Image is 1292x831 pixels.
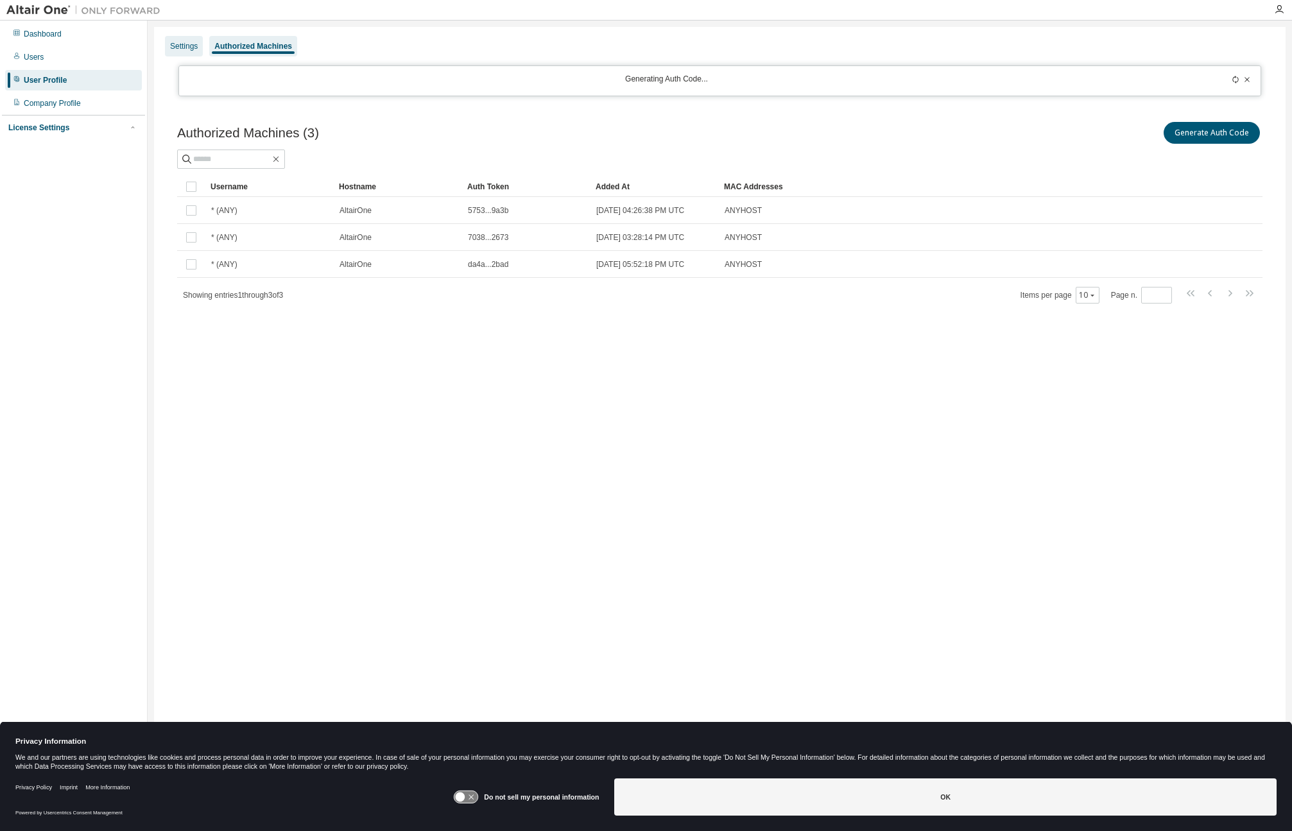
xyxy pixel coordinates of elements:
[24,52,44,62] div: Users
[187,74,1146,88] div: Generating Auth Code...
[596,176,714,197] div: Added At
[596,205,684,216] span: [DATE] 04:26:38 PM UTC
[1111,287,1172,304] span: Page n.
[725,259,762,270] span: ANYHOST
[468,205,508,216] span: 5753...9a3b
[468,259,508,270] span: da4a...2bad
[1021,287,1099,304] span: Items per page
[211,232,237,243] span: * (ANY)
[596,259,684,270] span: [DATE] 05:52:18 PM UTC
[183,291,283,300] span: Showing entries 1 through 3 of 3
[1079,290,1096,300] button: 10
[24,29,62,39] div: Dashboard
[467,176,585,197] div: Auth Token
[211,205,237,216] span: * (ANY)
[340,232,372,243] span: AltairOne
[340,205,372,216] span: AltairOne
[468,232,508,243] span: 7038...2673
[24,75,67,85] div: User Profile
[596,232,684,243] span: [DATE] 03:28:14 PM UTC
[725,232,762,243] span: ANYHOST
[177,126,319,141] span: Authorized Machines (3)
[6,4,167,17] img: Altair One
[8,123,69,133] div: License Settings
[170,41,198,51] div: Settings
[24,98,81,108] div: Company Profile
[211,176,329,197] div: Username
[340,259,372,270] span: AltairOne
[339,176,457,197] div: Hostname
[724,176,1128,197] div: MAC Addresses
[725,205,762,216] span: ANYHOST
[1164,122,1260,144] button: Generate Auth Code
[211,259,237,270] span: * (ANY)
[214,41,292,51] div: Authorized Machines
